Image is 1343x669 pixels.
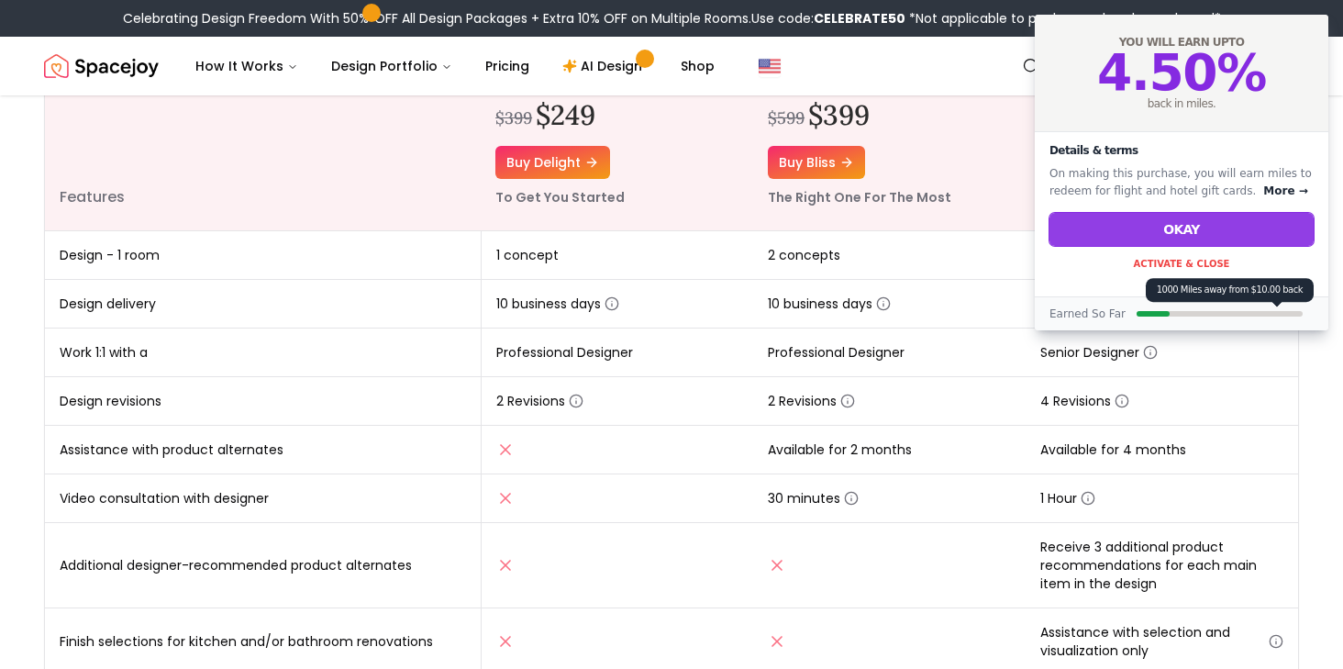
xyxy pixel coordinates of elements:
[45,280,481,329] td: Design delivery
[768,146,865,179] a: Buy bliss
[496,295,619,313] span: 10 business days
[768,246,840,264] span: 2 concepts
[814,9,905,28] b: CELEBRATE50
[548,48,662,84] a: AI Design
[45,50,481,231] th: Features
[768,489,859,507] span: 30 minutes
[496,392,583,410] span: 2 Revisions
[45,329,481,377] td: Work 1:1 with a
[808,98,870,131] h2: $399
[471,48,544,84] a: Pricing
[45,231,481,280] td: Design - 1 room
[123,9,1221,28] div: Celebrating Design Freedom With 50% OFF All Design Packages + Extra 10% OFF on Multiple Rooms.
[1040,623,1283,660] span: Assistance with selection and visualization only
[181,48,313,84] button: How It Works
[496,343,633,362] span: Professional Designer
[1026,523,1298,608] td: Receive 3 additional product recommendations for each main item in the design
[1040,489,1095,507] span: 1 Hour
[753,426,1026,474] td: Available for 2 months
[768,295,891,313] span: 10 business days
[536,98,595,131] h2: $249
[44,48,159,84] a: Spacejoy
[768,188,951,206] small: The Right One For The Most
[316,48,467,84] button: Design Portfolio
[44,37,1299,95] nav: Global
[768,106,805,131] div: $599
[45,523,481,608] td: Additional designer-recommended product alternates
[181,48,729,84] nav: Main
[45,377,481,426] td: Design revisions
[495,146,610,179] a: Buy delight
[1040,343,1158,362] span: Senior Designer
[666,48,729,84] a: Shop
[768,392,855,410] span: 2 Revisions
[496,246,559,264] span: 1 concept
[751,9,905,28] span: Use code:
[495,188,625,206] small: To Get You Started
[905,9,1221,28] span: *Not applicable to packages already purchased*
[45,426,481,474] td: Assistance with product alternates
[44,48,159,84] img: Spacejoy Logo
[45,474,481,523] td: Video consultation with designer
[759,55,781,77] img: United States
[768,343,905,362] span: Professional Designer
[1040,392,1129,410] span: 4 Revisions
[1026,426,1298,474] td: Available for 4 months
[495,106,532,131] div: $399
